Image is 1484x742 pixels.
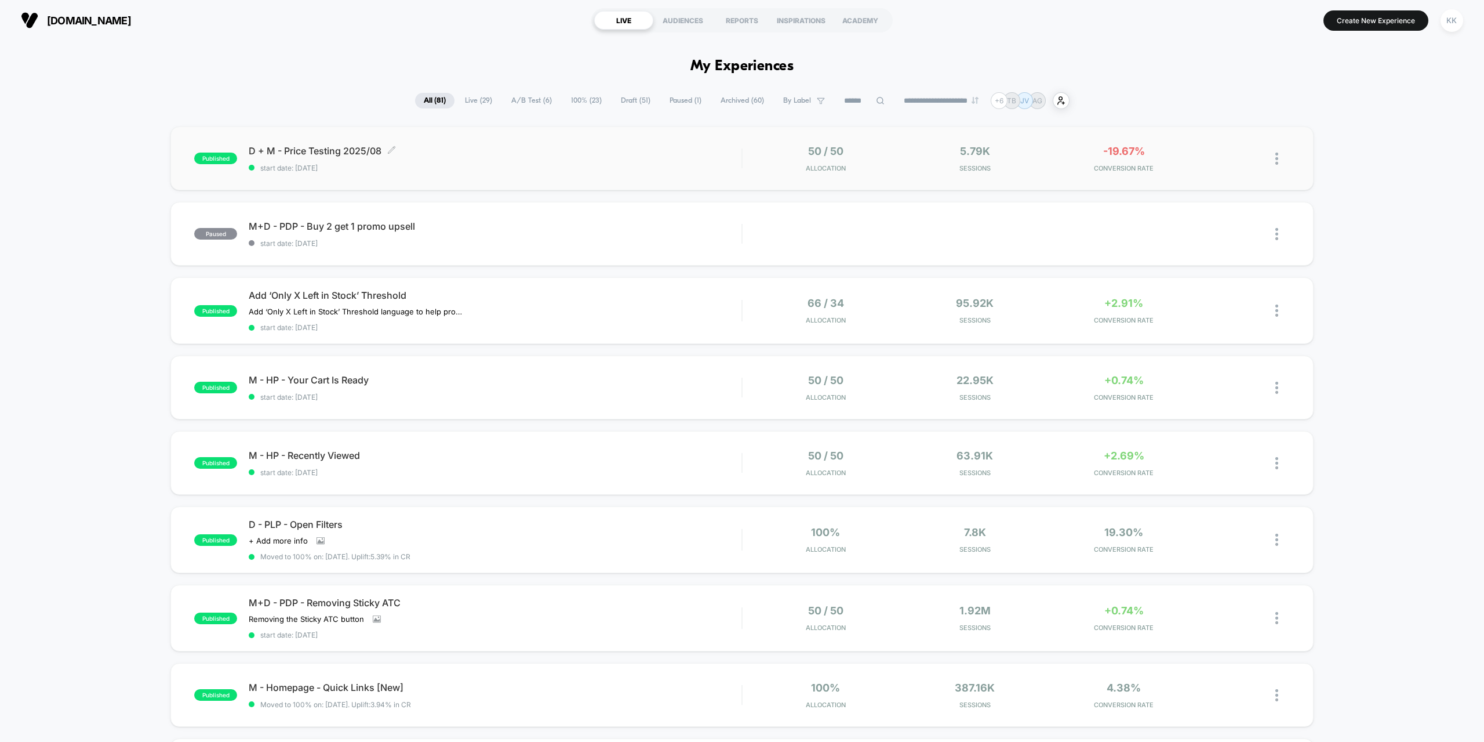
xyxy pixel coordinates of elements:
[194,382,237,393] span: published
[806,469,846,477] span: Allocation
[903,316,1046,324] span: Sessions
[1104,605,1144,617] span: +0.74%
[249,536,308,545] span: + Add more info
[712,93,773,108] span: Archived ( 60 )
[1275,457,1278,469] img: close
[811,682,840,694] span: 100%
[772,11,831,30] div: INSPIRATIONS
[194,153,237,164] span: published
[249,145,741,157] span: D + M - Price Testing 2025/08
[956,450,993,462] span: 63.91k
[249,220,741,232] span: M+D - PDP - Buy 2 get 1 promo upsell
[1103,145,1145,157] span: -19.67%
[1052,393,1195,401] span: CONVERSION RATE
[808,145,843,157] span: 50 / 50
[959,605,991,617] span: 1.92M
[415,93,454,108] span: All ( 81 )
[903,624,1046,632] span: Sessions
[956,374,994,386] span: 22.95k
[249,323,741,332] span: start date: [DATE]
[955,682,995,694] span: 387.16k
[1052,701,1195,709] span: CONVERSION RATE
[1007,96,1016,105] p: TB
[1052,316,1195,324] span: CONVERSION RATE
[903,701,1046,709] span: Sessions
[808,605,843,617] span: 50 / 50
[21,12,38,29] img: Visually logo
[249,682,741,693] span: M - Homepage - Quick Links [New]
[249,450,741,461] span: M - HP - Recently Viewed
[972,97,979,104] img: end
[806,393,846,401] span: Allocation
[808,450,843,462] span: 50 / 50
[1275,228,1278,240] img: close
[806,701,846,709] span: Allocation
[1104,297,1143,309] span: +2.91%
[1052,469,1195,477] span: CONVERSION RATE
[594,11,653,30] div: LIVE
[806,316,846,324] span: Allocation
[1275,689,1278,701] img: close
[194,457,237,469] span: published
[783,96,811,105] span: By Label
[806,545,846,553] span: Allocation
[249,614,364,624] span: Removing the Sticky ATC button
[956,297,994,309] span: 95.92k
[903,393,1046,401] span: Sessions
[249,307,464,316] span: Add ‘Only X Left in Stock’ Threshold language to help promote urgency
[47,15,131,27] span: [DOMAIN_NAME]
[249,631,741,639] span: start date: [DATE]
[806,624,846,632] span: Allocation
[712,11,772,30] div: REPORTS
[194,613,237,624] span: published
[612,93,659,108] span: Draft ( 51 )
[503,93,561,108] span: A/B Test ( 6 )
[808,374,843,386] span: 50 / 50
[194,689,237,701] span: published
[831,11,890,30] div: ACADEMY
[562,93,610,108] span: 100% ( 23 )
[964,526,986,538] span: 7.8k
[806,164,846,172] span: Allocation
[194,228,237,240] span: paused
[1032,96,1042,105] p: AG
[991,92,1007,109] div: + 6
[1437,9,1467,32] button: KK
[249,393,741,401] span: start date: [DATE]
[1275,305,1278,317] img: close
[249,468,741,477] span: start date: [DATE]
[1052,164,1195,172] span: CONVERSION RATE
[653,11,712,30] div: AUDIENCES
[903,545,1046,553] span: Sessions
[960,145,990,157] span: 5.79k
[249,289,741,301] span: Add ‘Only X Left in Stock’ Threshold
[194,305,237,317] span: published
[249,239,741,248] span: start date: [DATE]
[903,469,1046,477] span: Sessions
[1323,10,1428,31] button: Create New Experience
[1275,153,1278,165] img: close
[249,164,741,172] span: start date: [DATE]
[808,297,844,309] span: 66 / 34
[194,534,237,546] span: published
[249,597,741,609] span: M+D - PDP - Removing Sticky ATC
[456,93,501,108] span: Live ( 29 )
[1104,450,1144,462] span: +2.69%
[661,93,710,108] span: Paused ( 1 )
[1275,534,1278,546] img: close
[1441,9,1463,32] div: KK
[1020,96,1029,105] p: JV
[1104,374,1144,386] span: +0.74%
[1104,526,1143,538] span: 19.30%
[260,552,410,561] span: Moved to 100% on: [DATE] . Uplift: 5.39% in CR
[249,519,741,530] span: D - PLP - Open Filters
[811,526,840,538] span: 100%
[903,164,1046,172] span: Sessions
[1052,624,1195,632] span: CONVERSION RATE
[1107,682,1141,694] span: 4.38%
[1275,612,1278,624] img: close
[249,374,741,386] span: M - HP - Your Cart Is Ready
[1052,545,1195,553] span: CONVERSION RATE
[690,58,794,75] h1: My Experiences
[17,11,134,30] button: [DOMAIN_NAME]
